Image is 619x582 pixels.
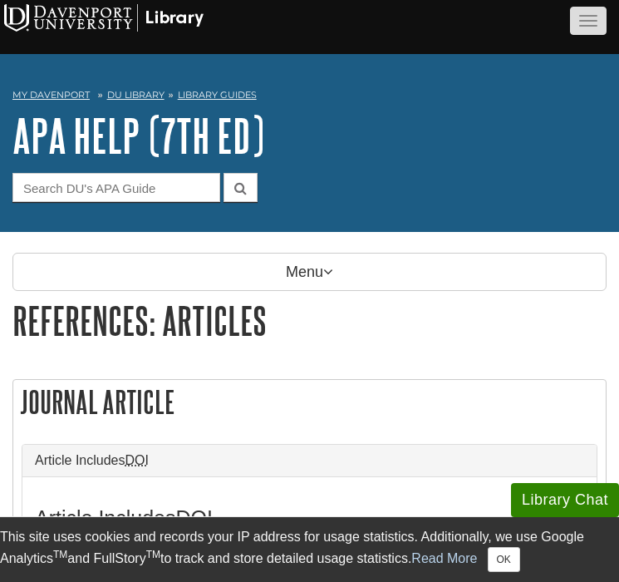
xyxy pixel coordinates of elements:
[12,299,607,342] h1: References: Articles
[411,551,477,565] a: Read More
[12,110,264,161] a: APA Help (7th Ed)
[146,549,160,560] sup: TM
[107,89,165,101] a: DU Library
[12,253,607,291] p: Menu
[125,453,149,467] abbr: Digital Object Identifier. This is the string of numbers associated with a particular article. No...
[488,547,520,572] button: Close
[511,483,619,517] button: Library Chat
[12,173,220,202] input: Search DU's APA Guide
[178,89,257,101] a: Library Guides
[35,506,584,530] h3: Article Includes
[13,380,606,424] h2: Journal Article
[4,4,204,32] img: Davenport University Logo
[53,549,67,560] sup: TM
[176,506,213,530] abbr: Digital Object Identifier. This is the string of numbers associated with a particular article. No...
[12,88,90,102] a: My Davenport
[35,453,584,468] a: Article IncludesDOI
